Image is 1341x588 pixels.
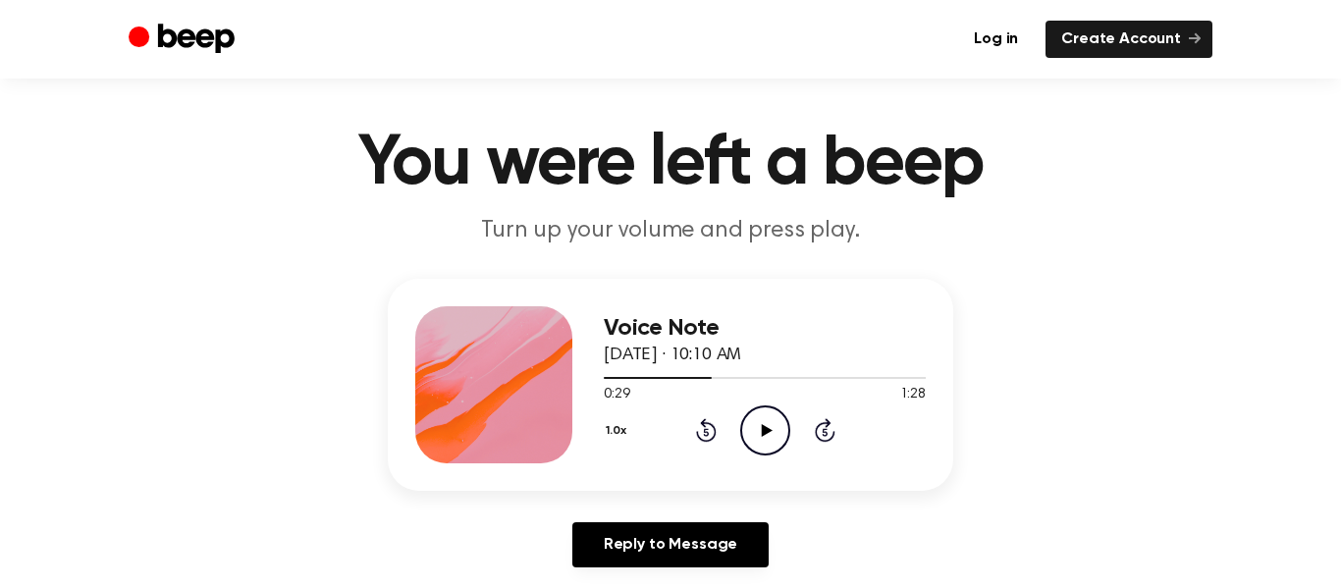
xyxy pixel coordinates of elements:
span: [DATE] · 10:10 AM [604,347,741,364]
a: Create Account [1046,21,1212,58]
span: 0:29 [604,385,629,405]
a: Reply to Message [572,522,769,567]
h3: Voice Note [604,315,926,342]
span: 1:28 [900,385,926,405]
button: 1.0x [604,414,634,448]
p: Turn up your volume and press play. [294,215,1047,247]
a: Beep [129,21,240,59]
h1: You were left a beep [168,129,1173,199]
a: Log in [958,21,1034,58]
